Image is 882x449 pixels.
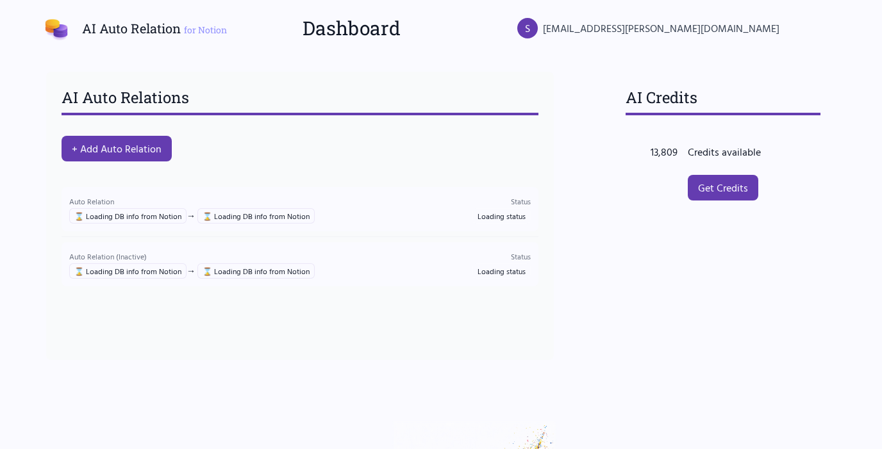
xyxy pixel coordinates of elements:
[197,263,315,279] span: ⌛ Loading DB info from Notion
[197,208,315,224] span: ⌛ Loading DB info from Notion
[69,263,187,279] span: ⌛ Loading DB info from Notion
[69,250,315,263] p: Auto Relation (Inactive)
[634,144,688,159] div: 13,809
[472,208,531,224] span: Loading status
[69,264,315,277] div: →
[517,18,538,38] div: S
[69,209,315,222] div: →
[626,87,820,115] h3: AI Credits
[688,144,794,159] div: Credits available
[543,20,779,36] span: [EMAIL_ADDRESS][PERSON_NAME][DOMAIN_NAME]
[472,263,531,279] span: Loading status
[688,175,758,200] a: Get Credits
[472,195,531,208] p: Status
[184,24,227,36] span: for Notion
[69,208,187,224] span: ⌛ Loading DB info from Notion
[303,17,401,40] h2: Dashboard
[62,87,538,115] h3: AI Auto Relations
[82,19,227,37] h1: AI Auto Relation
[41,13,227,44] a: AI Auto Relation for Notion
[69,195,315,208] p: Auto Relation
[41,13,72,44] img: AI Auto Relation Logo
[62,136,172,161] button: + Add Auto Relation
[472,250,531,263] p: Status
